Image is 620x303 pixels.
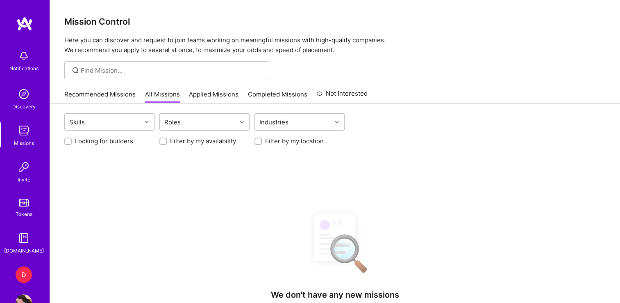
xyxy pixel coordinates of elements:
[16,266,32,283] div: D
[16,159,32,175] img: Invite
[64,16,605,27] h3: Mission Control
[335,120,339,124] i: icon Chevron
[271,290,399,300] h4: We don't have any new missions
[9,64,39,73] div: Notifications
[16,86,32,102] img: discovery
[316,89,368,103] a: Not Interested
[75,137,133,145] label: Looking for builders
[71,66,80,75] i: icon SearchGrey
[16,122,32,139] img: teamwork
[14,139,34,147] div: Missions
[16,16,33,31] img: logo
[145,120,149,124] i: icon Chevron
[4,246,44,255] div: [DOMAIN_NAME]
[145,90,180,103] a: All Missions
[16,48,32,64] img: bell
[162,116,183,128] div: Roles
[170,137,236,145] label: Filter by my availability
[67,116,87,128] div: Skills
[265,137,324,145] label: Filter by my location
[12,102,36,111] div: Discovery
[257,116,291,128] div: Industries
[19,199,29,207] img: tokens
[189,90,238,103] a: Applied Missions
[18,175,30,184] div: Invite
[81,66,263,75] input: Find Mission...
[64,35,605,55] p: Here you can discover and request to join teams working on meaningful missions with high-quality ...
[300,207,370,279] img: No Results
[248,90,307,103] a: Completed Missions
[240,120,244,124] i: icon Chevron
[16,210,32,218] div: Tokens
[14,266,34,283] a: D
[16,230,32,246] img: guide book
[64,90,136,103] a: Recommended Missions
